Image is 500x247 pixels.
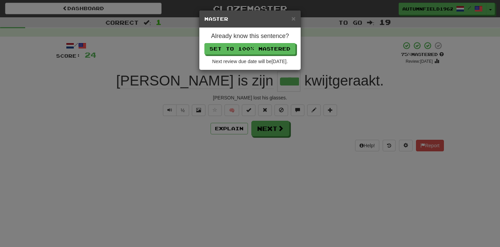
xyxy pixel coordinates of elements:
h4: Already know this sentence? [204,33,296,40]
span: × [291,15,296,22]
h5: Master [204,16,296,22]
button: Set to 100% Mastered [204,43,296,55]
div: Next review due date will be [DATE] . [204,58,296,65]
button: Close [291,15,296,22]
